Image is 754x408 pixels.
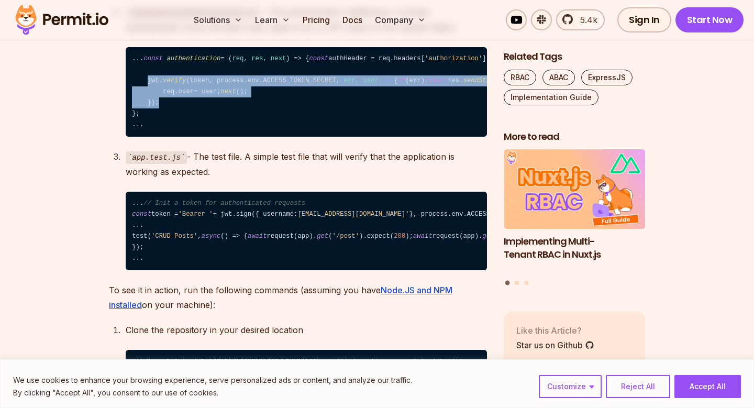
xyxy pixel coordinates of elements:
span: user [178,88,193,95]
a: 5.4k [556,9,605,30]
span: [EMAIL_ADDRESS][DOMAIN_NAME]' [297,211,409,218]
a: ExpressJS [581,70,633,85]
span: clone [143,358,163,366]
button: Learn [251,9,294,30]
span: const [143,55,163,62]
p: Clone the repository in your desired location [126,323,487,337]
span: 5.4k [574,14,597,26]
a: Implementing Multi-Tenant RBAC in Nuxt.jsImplementing Multi-Tenant RBAC in Nuxt.js [504,150,645,274]
button: Customize [539,375,602,398]
p: - The test file. A simple test file that will verify that the application is working as expected. [126,149,487,179]
button: Go to slide 3 [524,281,528,285]
span: // Init a token for authenticated requests [143,200,305,207]
span: '/post' [332,233,359,240]
button: Reject All [606,375,670,398]
img: Implementing Multi-Tenant RBAC in Nuxt.js [504,150,645,229]
button: Go to slide 2 [515,281,519,285]
button: Go to slide 1 [505,281,510,285]
span: const [309,55,328,62]
span: err, user [344,77,379,84]
div: Posts [504,150,645,287]
img: Permit logo [10,2,113,38]
button: Solutions [190,9,247,30]
span: return [425,77,448,84]
span: if [398,77,406,84]
span: 'authorization' [425,55,482,62]
span: 200 [394,233,405,240]
a: Sign In [617,7,671,32]
span: async [202,233,221,240]
span: headers [394,55,420,62]
a: Docs [338,9,367,30]
code: ... token = + jwt.sign({ username: }, process.env.ACCESS_TOKEN_SECRET, { expiresIn: }); ... test(... [126,192,487,271]
button: Accept All [674,375,741,398]
h3: Implementing Multi-Tenant RBAC in Nuxt.js [504,235,645,261]
span: await [413,233,433,240]
a: ABAC [542,70,575,85]
p: We use cookies to enhance your browsing experience, serve personalized ads or content, and analyz... [13,374,412,387]
span: ACCESS_TOKEN_SECRET [263,77,336,84]
span: authentication [167,55,220,62]
h2: More to read [504,130,645,144]
a: Start Now [675,7,744,32]
span: verify [163,77,186,84]
a: RBAC [504,70,536,85]
span: get [482,233,494,240]
code: git -b tutorial [EMAIL_ADDRESS][DOMAIN_NAME]:permitio/permit-express-tutorial.git [126,350,487,374]
p: To see it in action, run the following commands (assuming you have on your machine): [109,283,487,312]
span: const [132,211,151,218]
p: By clicking "Accept All", you consent to our use of cookies. [13,387,412,399]
span: get [317,233,328,240]
code: app.test.js [126,151,187,164]
button: Company [371,9,430,30]
span: 'CRUD Posts' [151,233,197,240]
li: 1 of 3 [504,150,645,274]
span: ( ) => [340,77,394,84]
span: await [248,233,267,240]
span: sendStatus [463,77,502,84]
span: env [248,77,259,84]
span: req, res, next [232,55,286,62]
a: Star us on Github [516,339,594,351]
a: Implementation Guide [504,90,598,105]
p: Like this Article? [516,324,594,337]
code: ... = ( ) => { authHeader = req. [ ]; token = authHeader && authHeader. ( )[ ]; (token == ) res. ... [126,47,487,137]
a: Pricing [298,9,334,30]
span: 'Bearer ' [178,211,213,218]
span: next [220,88,236,95]
h2: Related Tags [504,50,645,63]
